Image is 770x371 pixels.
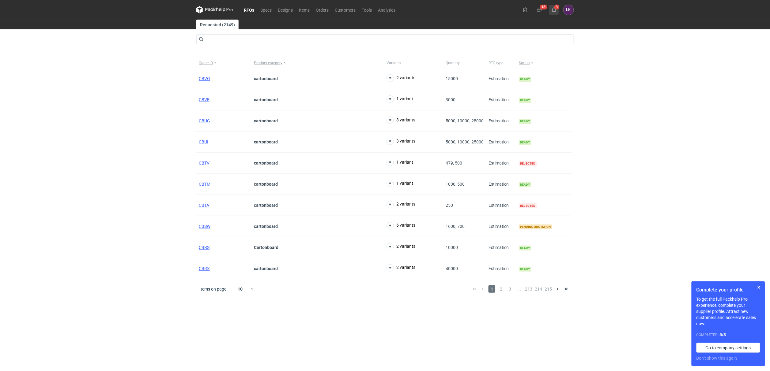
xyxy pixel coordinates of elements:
button: 2 variants [387,74,415,82]
div: Estimation [486,132,517,153]
h1: Complete your profile [696,286,760,294]
span: 40000 [446,266,458,271]
a: CBVO [199,76,210,81]
span: 5000, 10000, 25000 [446,118,484,123]
button: 3 variants [387,138,415,145]
button: 3 [549,5,559,15]
span: 1 [489,285,495,293]
a: CBTM [199,182,210,187]
div: Estimation [486,195,517,216]
div: Estimation [486,216,517,237]
strong: cartonboard [254,203,278,208]
a: CBUG [199,118,210,123]
a: CBTA [199,203,209,208]
div: Estimation [486,110,517,132]
span: 479, 500 [446,161,462,165]
span: Pending quotation [519,224,552,229]
p: To get the full Packhelp Pro experience, complete your supplier profile. Attract new customers an... [696,296,760,327]
span: ... [516,285,523,293]
span: Ready [519,267,531,272]
span: Rejected [519,161,537,166]
div: Estimation [486,68,517,89]
a: CBRS [199,245,209,250]
a: Orders [313,6,332,13]
button: 2 variants [387,264,415,272]
span: Quantity [446,61,460,65]
span: 3 [507,285,514,293]
a: Analytics [375,6,398,13]
button: 1 variant [387,159,413,166]
span: RFQ type [489,61,503,65]
div: Estimation [486,153,517,174]
a: CBVE [199,97,209,102]
button: Don’t show this again [696,355,737,361]
span: Ready [519,77,531,82]
button: 6 variants [387,222,415,229]
a: Tools [359,6,375,13]
a: CBRX [199,266,210,271]
a: CBTV [199,161,209,165]
button: Skip for now [755,284,763,291]
span: 10000 [446,245,458,250]
div: Estimation [486,237,517,258]
span: Variants [387,61,401,65]
div: Estimation [486,174,517,195]
a: Items [296,6,313,13]
button: Product category [251,58,384,68]
button: 2 variants [387,201,415,208]
span: 1000, 500 [446,182,465,187]
span: Ready [519,246,531,250]
span: 5000, 10000, 25000 [446,139,484,144]
button: 15 [535,5,545,15]
span: Status [519,61,530,65]
span: 214 [535,285,542,293]
strong: cartonboard [254,161,278,165]
a: CBUI [199,139,208,144]
button: 1 variant [387,180,413,187]
button: Status [517,58,572,68]
span: 15000 [446,76,458,81]
button: Quote ID [196,58,251,68]
strong: cartonboard [254,224,278,229]
span: Ready [519,119,531,124]
span: Ready [519,140,531,145]
a: Requested (2149) [196,20,239,29]
a: Go to company settings [696,343,760,353]
button: 2 variants [387,243,415,250]
strong: 5 / 8 [720,332,726,337]
a: Specs [257,6,275,13]
span: 215 [545,285,552,293]
span: Quote ID [199,61,213,65]
div: Completed: [696,332,760,338]
strong: cartonboard [254,97,278,102]
span: Rejected [519,203,537,208]
a: Customers [332,6,359,13]
button: ŁK [564,5,574,15]
strong: cartonboard [254,139,278,144]
strong: cartonboard [254,118,278,123]
span: Ready [519,98,531,103]
span: 213 [525,285,533,293]
strong: Cartonboard [254,245,278,250]
strong: cartonboard [254,266,278,271]
strong: cartonboard [254,182,278,187]
span: 3000 [446,97,455,102]
button: 1 variant [387,95,413,103]
a: CBSW [199,224,210,229]
div: Estimation [486,258,517,279]
span: 2 [498,285,504,293]
button: 3 variants [387,117,415,124]
a: Designs [275,6,296,13]
div: Estimation [486,89,517,110]
div: Łukasz Kowalski [564,5,574,15]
